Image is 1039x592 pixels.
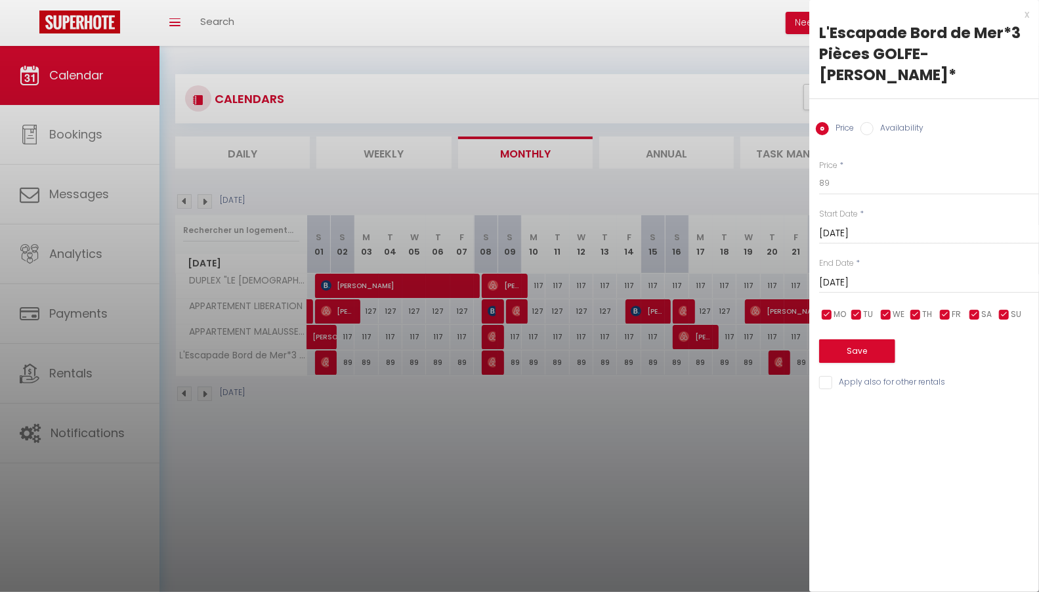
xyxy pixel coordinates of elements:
label: Price [819,159,838,172]
div: L'Escapade Bord de Mer*3 Pièces GOLFE-[PERSON_NAME]* [819,22,1029,85]
span: TH [922,308,932,321]
div: x [809,7,1029,22]
label: Price [829,122,854,137]
span: TU [863,308,873,321]
span: FR [952,308,961,321]
span: SU [1011,308,1021,321]
span: MO [834,308,846,321]
button: Save [819,339,895,363]
label: Availability [874,122,923,137]
span: SA [981,308,992,321]
label: Start Date [819,208,858,221]
span: WE [893,308,904,321]
label: End Date [819,257,854,270]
